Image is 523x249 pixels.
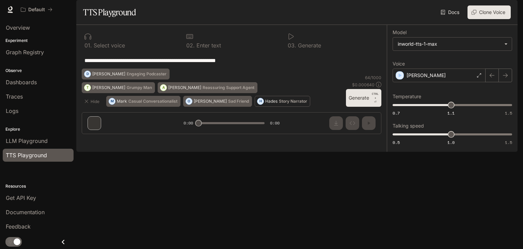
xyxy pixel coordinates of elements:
span: 1.5 [505,140,512,145]
p: Talking speed [393,123,424,128]
p: [PERSON_NAME] [407,72,446,79]
span: 1.5 [505,110,512,116]
div: M [109,96,115,107]
p: Grumpy Man [127,86,152,90]
p: Sad Friend [228,99,249,103]
p: [PERSON_NAME] [194,99,227,103]
div: A [160,82,167,93]
div: H [257,96,264,107]
p: ⏎ [372,92,379,104]
p: 0 2 . [186,43,195,48]
p: Story Narrator [279,99,307,103]
p: [PERSON_NAME] [92,72,125,76]
p: Temperature [393,94,421,99]
button: A[PERSON_NAME]Reassuring Support Agent [158,82,257,93]
p: 0 1 . [84,43,92,48]
button: GenerateCTRL +⏎ [346,89,381,107]
p: Select voice [92,43,125,48]
div: inworld-tts-1-max [398,41,501,47]
p: Voice [393,61,405,66]
button: D[PERSON_NAME]Engaging Podcaster [82,69,170,79]
div: O [186,96,192,107]
p: 64 / 1000 [365,75,381,80]
button: MMarkCasual Conversationalist [106,96,180,107]
button: O[PERSON_NAME]Sad Friend [183,96,252,107]
div: T [84,82,91,93]
span: 1.1 [447,110,455,116]
button: Hide [82,96,104,107]
button: Clone Voice [467,5,511,19]
div: D [84,69,91,79]
span: 1.0 [447,140,455,145]
button: T[PERSON_NAME]Grumpy Man [82,82,155,93]
p: Engaging Podcaster [127,72,167,76]
p: $ 0.000640 [352,82,375,88]
button: All workspaces [18,3,56,16]
div: inworld-tts-1-max [393,38,512,50]
p: Mark [117,99,127,103]
a: Docs [439,5,462,19]
p: Model [393,30,407,35]
p: [PERSON_NAME] [168,86,201,90]
p: 0 3 . [288,43,296,48]
p: Default [28,7,45,13]
h1: TTS Playground [83,5,136,19]
p: Enter text [195,43,221,48]
p: Generate [296,43,321,48]
button: HHadesStory Narrator [255,96,310,107]
p: Casual Conversationalist [128,99,177,103]
p: Reassuring Support Agent [203,86,254,90]
span: 0.5 [393,140,400,145]
span: 0.7 [393,110,400,116]
p: Hades [265,99,278,103]
p: CTRL + [372,92,379,100]
p: [PERSON_NAME] [92,86,125,90]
